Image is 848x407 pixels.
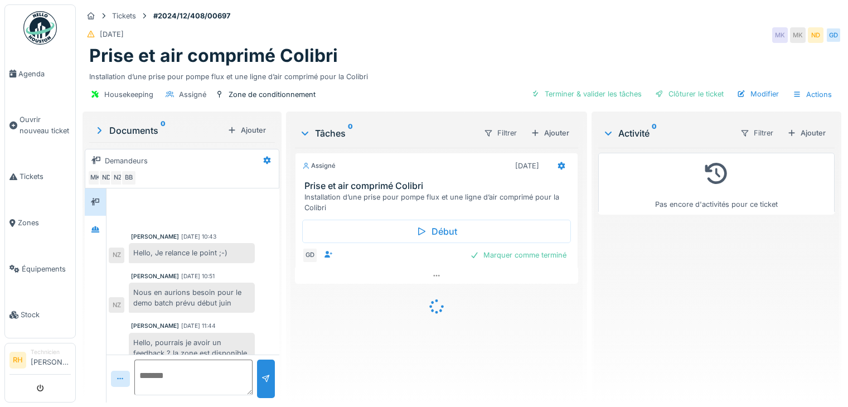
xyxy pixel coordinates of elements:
[109,297,124,313] div: NZ
[466,248,571,263] div: Marquer comme terminé
[21,309,71,320] span: Stock
[302,248,318,263] div: GD
[5,200,75,246] a: Zones
[22,264,71,274] span: Équipements
[479,125,522,141] div: Filtrer
[527,86,646,101] div: Terminer & valider les tâches
[88,170,103,186] div: MK
[229,89,316,100] div: Zone de conditionnement
[179,89,206,100] div: Assigné
[5,51,75,97] a: Agenda
[5,97,75,154] a: Ouvrir nouveau ticket
[651,86,728,101] div: Clôturer le ticket
[100,29,124,40] div: [DATE]
[790,27,806,43] div: MK
[181,232,216,241] div: [DATE] 10:43
[20,171,71,182] span: Tickets
[89,67,835,82] div: Installation d’une prise pour pompe flux et une ligne d’air comprimé pour la Colibri
[23,11,57,45] img: Badge_color-CXgf-gQk.svg
[112,11,136,21] div: Tickets
[99,170,114,186] div: ND
[105,156,148,166] div: Demandeurs
[304,192,573,213] div: Installation d’une prise pour pompe flux et une ligne d’air comprimé pour la Colibri
[104,89,153,100] div: Housekeeping
[110,170,125,186] div: NZ
[605,158,827,210] div: Pas encore d'activités pour ce ticket
[304,181,573,191] h3: Prise et air comprimé Colibri
[18,69,71,79] span: Agenda
[5,292,75,338] a: Stock
[9,348,71,375] a: RH Technicien[PERSON_NAME]
[89,45,338,66] h1: Prise et air comprimé Colibri
[129,333,255,374] div: Hello, pourrais je avoir un feedback ? la zone est disponible cette semaine.
[181,272,215,280] div: [DATE] 10:51
[826,27,841,43] div: GD
[18,217,71,228] span: Zones
[526,125,574,140] div: Ajouter
[149,11,235,21] strong: #2024/12/408/00697
[603,127,731,140] div: Activité
[131,272,179,280] div: [PERSON_NAME]
[299,127,474,140] div: Tâches
[129,283,255,313] div: Nous en aurions besoin pour le demo batch prévu début juin
[121,170,137,186] div: BB
[788,86,837,103] div: Actions
[808,27,823,43] div: ND
[652,127,657,140] sup: 0
[31,348,71,372] li: [PERSON_NAME]
[181,322,216,330] div: [DATE] 11:44
[302,220,571,243] div: Début
[20,114,71,135] span: Ouvrir nouveau ticket
[5,154,75,200] a: Tickets
[733,86,783,101] div: Modifier
[131,322,179,330] div: [PERSON_NAME]
[515,161,539,171] div: [DATE]
[161,124,166,137] sup: 0
[31,348,71,356] div: Technicien
[131,232,179,241] div: [PERSON_NAME]
[302,161,336,171] div: Assigné
[5,246,75,292] a: Équipements
[129,243,255,263] div: Hello, Je relance le point ;-)
[94,124,223,137] div: Documents
[223,123,270,138] div: Ajouter
[9,352,26,369] li: RH
[772,27,788,43] div: MK
[348,127,353,140] sup: 0
[783,125,830,140] div: Ajouter
[109,248,124,263] div: NZ
[735,125,778,141] div: Filtrer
